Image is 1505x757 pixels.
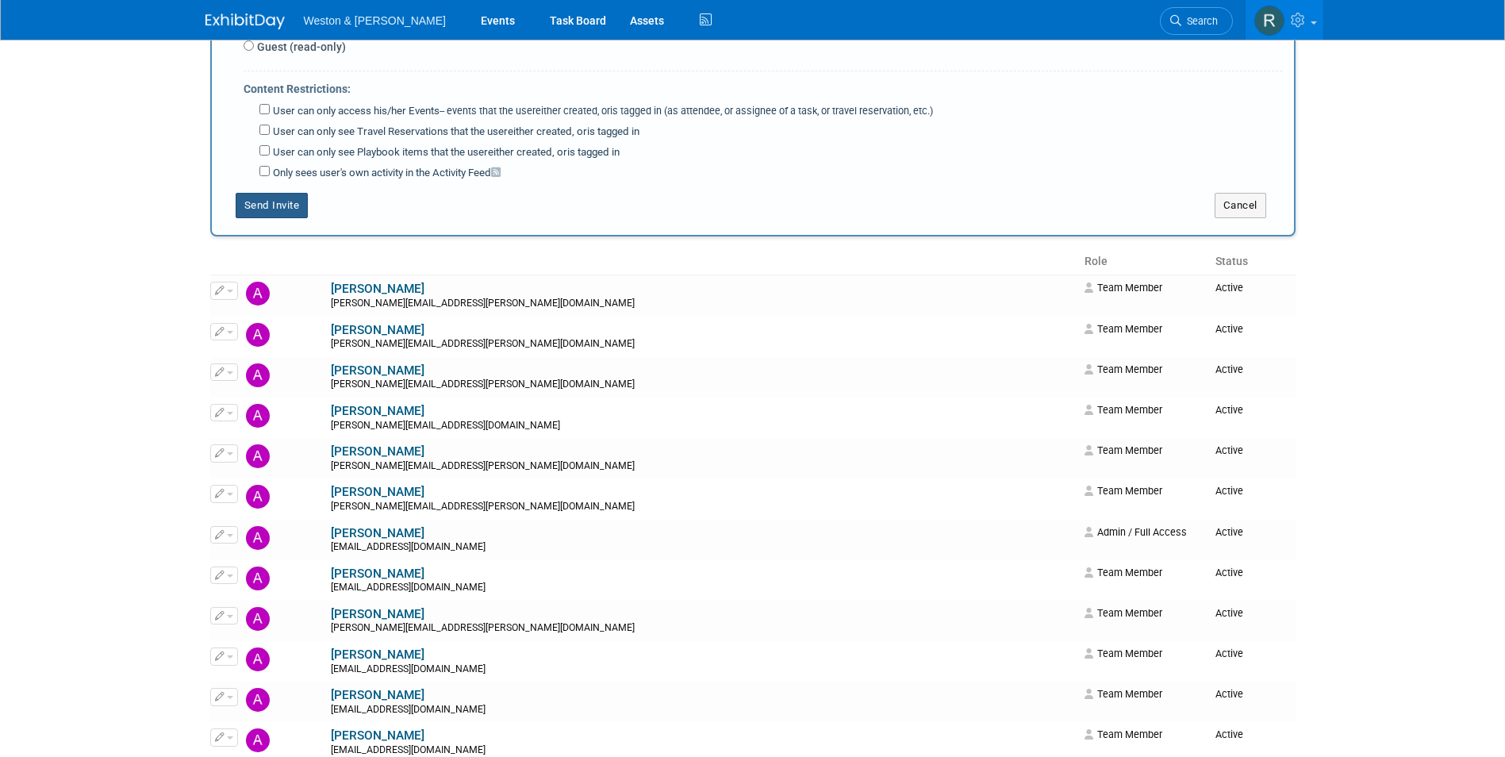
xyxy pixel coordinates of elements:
[1085,363,1162,375] span: Team Member
[1215,282,1243,294] span: Active
[1215,193,1266,218] button: Cancel
[1085,323,1162,335] span: Team Member
[1085,688,1162,700] span: Team Member
[1215,607,1243,619] span: Active
[331,607,424,621] a: [PERSON_NAME]
[244,71,1282,101] div: Content Restrictions:
[331,744,1074,757] div: [EMAIL_ADDRESS][DOMAIN_NAME]
[1181,15,1218,27] span: Search
[1085,444,1162,456] span: Team Member
[331,526,424,540] a: [PERSON_NAME]
[254,39,346,55] label: Guest (read-only)
[1085,567,1162,578] span: Team Member
[1215,444,1243,456] span: Active
[205,13,285,29] img: ExhibitDay
[270,145,620,160] label: User can only see Playbook items that the user is tagged in
[1215,688,1243,700] span: Active
[1215,728,1243,740] span: Active
[488,146,567,158] span: either created, or
[331,323,424,337] a: [PERSON_NAME]
[536,105,610,117] span: either created, or
[1085,647,1162,659] span: Team Member
[246,323,270,347] img: Alex Dwyer
[440,105,933,117] span: -- events that the user is tagged in (as attendee, or assignee of a task, or travel reservation, ...
[508,125,587,137] span: either created, or
[331,704,1074,717] div: [EMAIL_ADDRESS][DOMAIN_NAME]
[331,378,1074,391] div: [PERSON_NAME][EMAIL_ADDRESS][PERSON_NAME][DOMAIN_NAME]
[331,622,1074,635] div: [PERSON_NAME][EMAIL_ADDRESS][PERSON_NAME][DOMAIN_NAME]
[331,728,424,743] a: [PERSON_NAME]
[1209,248,1295,275] th: Status
[1215,323,1243,335] span: Active
[1085,526,1187,538] span: Admin / Full Access
[236,193,309,218] button: Send Invite
[246,607,270,631] img: Andrew Reid
[331,444,424,459] a: [PERSON_NAME]
[246,567,270,590] img: Amy Patton
[331,582,1074,594] div: [EMAIL_ADDRESS][DOMAIN_NAME]
[246,526,270,550] img: Amelia Smith
[331,647,424,662] a: [PERSON_NAME]
[1215,567,1243,578] span: Active
[331,298,1074,310] div: [PERSON_NAME][EMAIL_ADDRESS][PERSON_NAME][DOMAIN_NAME]
[1254,6,1284,36] img: Roberta Sinclair
[270,166,501,181] label: Only sees user's own activity in the Activity Feed
[1085,282,1162,294] span: Team Member
[331,460,1074,473] div: [PERSON_NAME][EMAIL_ADDRESS][PERSON_NAME][DOMAIN_NAME]
[1215,363,1243,375] span: Active
[246,728,270,752] img: Ashley Sweet
[331,541,1074,554] div: [EMAIL_ADDRESS][DOMAIN_NAME]
[1215,485,1243,497] span: Active
[1078,248,1209,275] th: Role
[331,363,424,378] a: [PERSON_NAME]
[331,485,424,499] a: [PERSON_NAME]
[331,420,1074,432] div: [PERSON_NAME][EMAIL_ADDRESS][DOMAIN_NAME]
[331,338,1074,351] div: [PERSON_NAME][EMAIL_ADDRESS][PERSON_NAME][DOMAIN_NAME]
[246,444,270,468] img: Allie Goldberg
[331,501,1074,513] div: [PERSON_NAME][EMAIL_ADDRESS][PERSON_NAME][DOMAIN_NAME]
[1215,526,1243,538] span: Active
[1085,485,1162,497] span: Team Member
[246,282,270,305] img: Aaron Kearnan
[270,104,933,119] label: User can only access his/her Events
[1215,404,1243,416] span: Active
[331,567,424,581] a: [PERSON_NAME]
[246,688,270,712] img: Ania Szemiot
[1085,607,1162,619] span: Team Member
[331,404,424,418] a: [PERSON_NAME]
[270,125,639,140] label: User can only see Travel Reservations that the user is tagged in
[246,485,270,509] img: Amanda Gittings
[246,363,270,387] img: Alex Simpson
[331,282,424,296] a: [PERSON_NAME]
[1085,404,1162,416] span: Team Member
[331,688,424,702] a: [PERSON_NAME]
[304,14,446,27] span: Weston & [PERSON_NAME]
[1215,647,1243,659] span: Active
[246,647,270,671] img: Andrew Walker
[331,663,1074,676] div: [EMAIL_ADDRESS][DOMAIN_NAME]
[1160,7,1233,35] a: Search
[246,404,270,428] img: Alexandra Gaspar
[1085,728,1162,740] span: Team Member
